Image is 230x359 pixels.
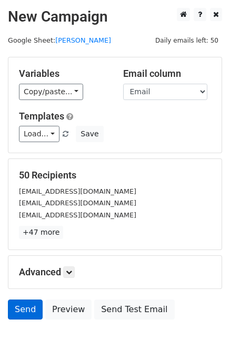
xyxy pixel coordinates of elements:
[152,35,222,46] span: Daily emails left: 50
[152,36,222,44] a: Daily emails left: 50
[55,36,111,44] a: [PERSON_NAME]
[19,226,63,239] a: +47 more
[123,68,212,79] h5: Email column
[19,266,211,278] h5: Advanced
[8,36,111,44] small: Google Sheet:
[19,111,64,122] a: Templates
[94,300,174,320] a: Send Test Email
[19,84,83,100] a: Copy/paste...
[19,68,107,79] h5: Variables
[19,187,136,195] small: [EMAIL_ADDRESS][DOMAIN_NAME]
[8,8,222,26] h2: New Campaign
[19,199,136,207] small: [EMAIL_ADDRESS][DOMAIN_NAME]
[19,211,136,219] small: [EMAIL_ADDRESS][DOMAIN_NAME]
[19,169,211,181] h5: 50 Recipients
[76,126,103,142] button: Save
[177,308,230,359] iframe: Chat Widget
[45,300,92,320] a: Preview
[8,300,43,320] a: Send
[19,126,59,142] a: Load...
